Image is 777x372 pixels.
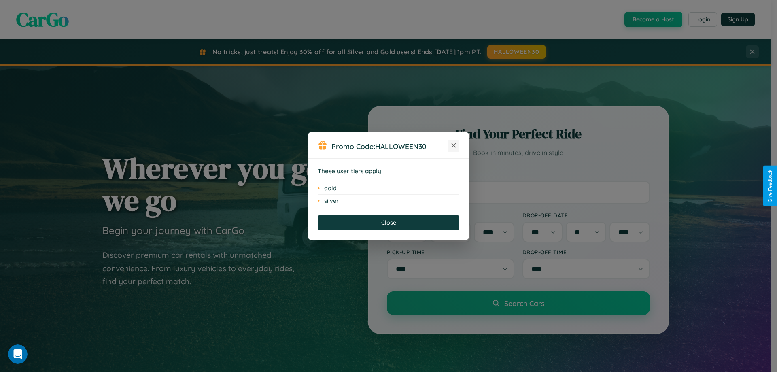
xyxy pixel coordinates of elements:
[318,167,383,175] strong: These user tiers apply:
[331,142,448,151] h3: Promo Code:
[767,170,773,202] div: Give Feedback
[318,195,459,207] li: silver
[318,182,459,195] li: gold
[8,344,28,364] iframe: Intercom live chat
[318,215,459,230] button: Close
[375,142,427,151] b: HALLOWEEN30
